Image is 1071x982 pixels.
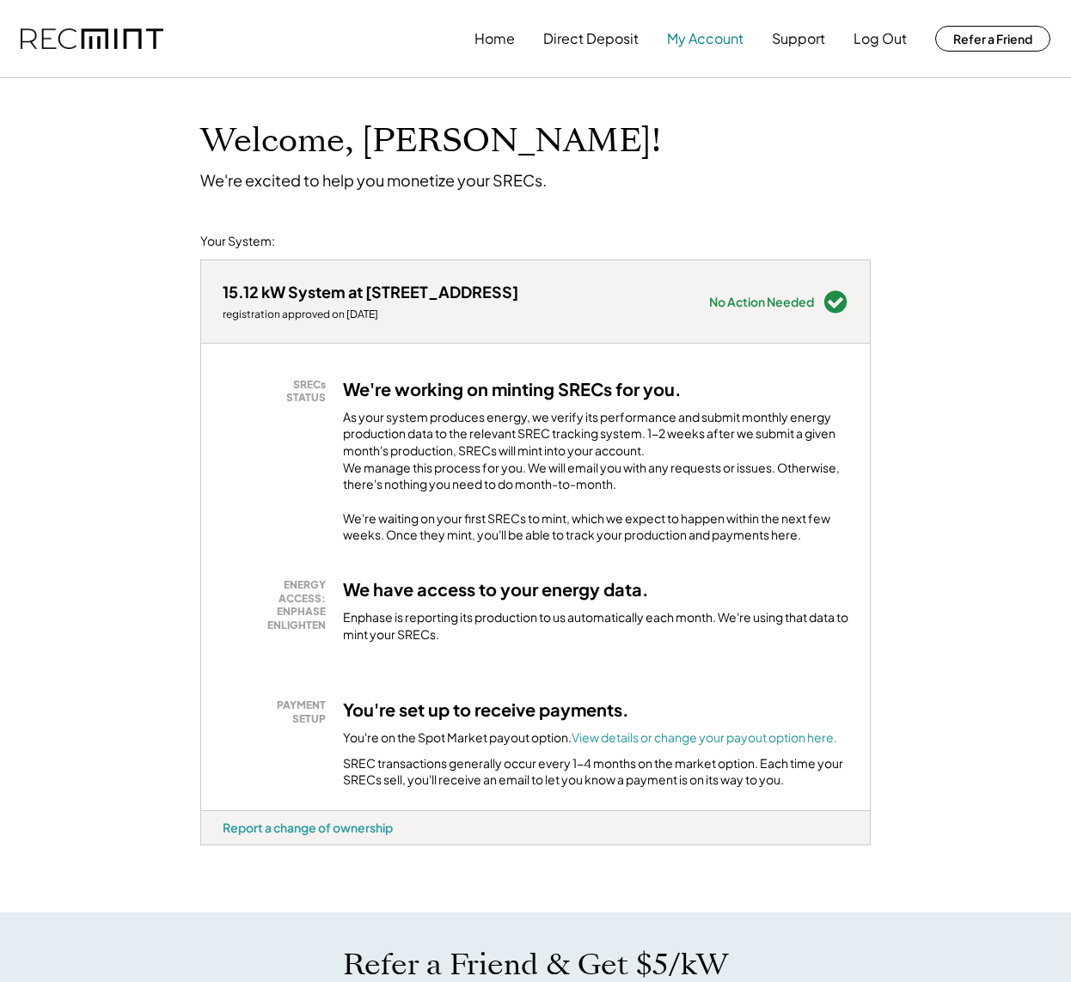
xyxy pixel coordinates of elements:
div: We're waiting on your first SRECs to mint, which we expect to happen within the next few weeks. O... [343,510,848,544]
div: Enphase is reporting its production to us automatically each month. We're using that data to mint... [343,609,848,643]
div: ENERGY ACCESS: ENPHASE ENLIGHTEN [231,578,326,631]
div: Report a change of ownership [223,820,393,835]
div: As your system produces energy, we verify its performance and submit monthly energy production da... [343,409,848,502]
button: My Account [667,21,744,56]
h3: We have access to your energy data. [343,578,649,601]
button: Log Out [854,21,907,56]
button: Refer a Friend [935,26,1050,52]
div: SRECs STATUS [231,378,326,405]
button: Home [474,21,515,56]
div: PAYMENT SETUP [231,698,326,725]
button: Support [772,21,825,56]
div: SREC transactions generally occur every 1-4 months on the market option. Each time your SRECs sel... [343,755,848,789]
a: View details or change your payout option here. [572,729,837,745]
h1: Welcome, [PERSON_NAME]! [200,121,661,162]
h3: You're set up to receive payments. [343,698,629,721]
div: registration approved on [DATE] [223,308,518,321]
div: Your System: [200,233,275,250]
div: nco4p4gx - VA Distributed [200,845,264,852]
div: You're on the Spot Market payout option. [343,729,837,747]
div: 15.12 kW System at [STREET_ADDRESS] [223,282,518,302]
div: We're excited to help you monetize your SRECs. [200,170,547,190]
img: recmint-logotype%403x.png [21,28,163,50]
div: No Action Needed [709,296,814,308]
h3: We're working on minting SRECs for you. [343,378,682,400]
button: Direct Deposit [543,21,639,56]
